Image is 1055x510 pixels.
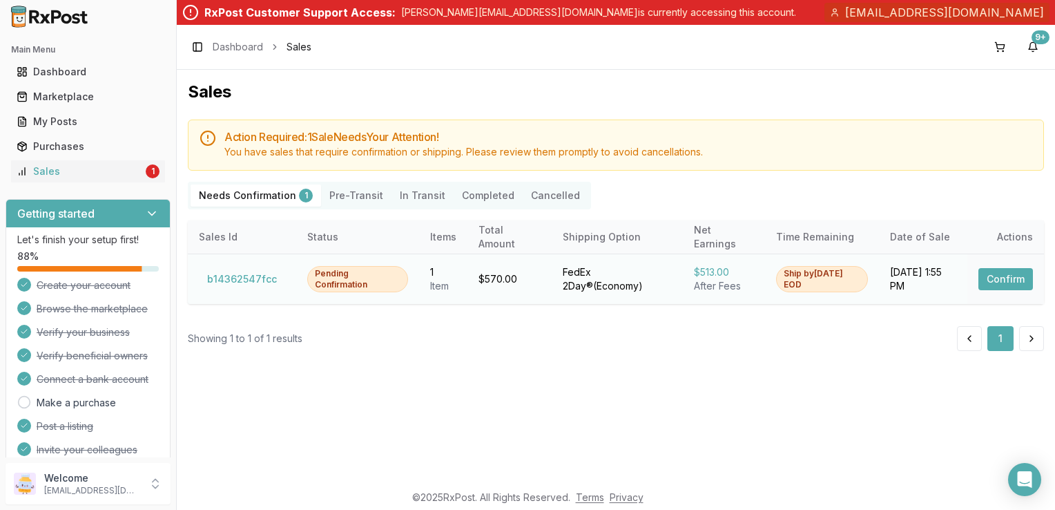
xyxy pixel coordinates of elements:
[199,268,285,290] button: b14362547fcc
[694,265,755,279] div: $513.00
[37,443,137,457] span: Invite your colleagues
[299,189,313,202] div: 1
[14,473,36,495] img: User avatar
[467,220,552,254] th: Total Amount
[213,40,311,54] nav: breadcrumb
[890,265,956,293] div: [DATE] 1:55 PM
[213,40,263,54] a: Dashboard
[11,44,165,55] h2: Main Menu
[478,272,541,286] div: $570.00
[454,185,523,207] button: Completed
[188,81,1044,103] h1: Sales
[11,134,165,159] a: Purchases
[987,326,1014,351] button: 1
[17,90,159,104] div: Marketplace
[17,249,39,263] span: 88 %
[1032,30,1049,44] div: 9+
[6,111,171,133] button: My Posts
[37,325,130,339] span: Verify your business
[419,220,467,254] th: Items
[37,302,148,316] span: Browse the marketplace
[204,4,396,21] div: RxPost Customer Support Access:
[683,220,766,254] th: Net Earnings
[6,160,171,182] button: Sales1
[37,396,116,410] a: Make a purchase
[694,279,755,293] div: After Fees
[224,131,1032,142] h5: Action Required: 1 Sale Need s Your Attention!
[765,220,879,254] th: Time Remaining
[11,84,165,109] a: Marketplace
[17,65,159,79] div: Dashboard
[523,185,588,207] button: Cancelled
[17,164,143,178] div: Sales
[11,109,165,134] a: My Posts
[321,185,391,207] button: Pre-Transit
[224,145,1032,159] div: You have sales that require confirmation or shipping. Please review them promptly to avoid cancel...
[17,115,159,129] div: My Posts
[430,279,456,293] div: Item
[37,419,93,433] span: Post a listing
[6,135,171,158] button: Purchases
[188,332,302,346] div: Showing 1 to 1 of 1 results
[146,164,159,178] div: 1
[17,205,95,222] h3: Getting started
[576,491,604,503] a: Terms
[430,265,456,279] div: 1
[967,220,1044,254] th: Actions
[11,59,165,84] a: Dashboard
[17,233,159,247] p: Let's finish your setup first!
[563,265,672,293] div: FedEx 2Day® ( Economy )
[37,278,130,292] span: Create your account
[191,185,321,207] button: Needs Confirmation
[552,220,683,254] th: Shipping Option
[1022,36,1044,58] button: 9+
[978,268,1033,290] button: Confirm
[37,349,148,363] span: Verify beneficial owners
[44,485,140,496] p: [EMAIL_ADDRESS][DOMAIN_NAME]
[17,140,159,153] div: Purchases
[6,6,94,28] img: RxPost Logo
[287,40,311,54] span: Sales
[776,266,868,292] div: Ship by [DATE] EOD
[6,61,171,83] button: Dashboard
[307,266,408,292] div: Pending Confirmation
[6,86,171,108] button: Marketplace
[879,220,967,254] th: Date of Sale
[11,159,165,184] a: Sales1
[401,6,796,19] p: [PERSON_NAME][EMAIL_ADDRESS][DOMAIN_NAME] is currently accessing this account.
[188,220,296,254] th: Sales Id
[610,491,643,503] a: Privacy
[1008,463,1041,496] div: Open Intercom Messenger
[391,185,454,207] button: In Transit
[296,220,419,254] th: Status
[44,471,140,485] p: Welcome
[37,372,148,386] span: Connect a bank account
[845,4,1044,21] span: [EMAIL_ADDRESS][DOMAIN_NAME]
